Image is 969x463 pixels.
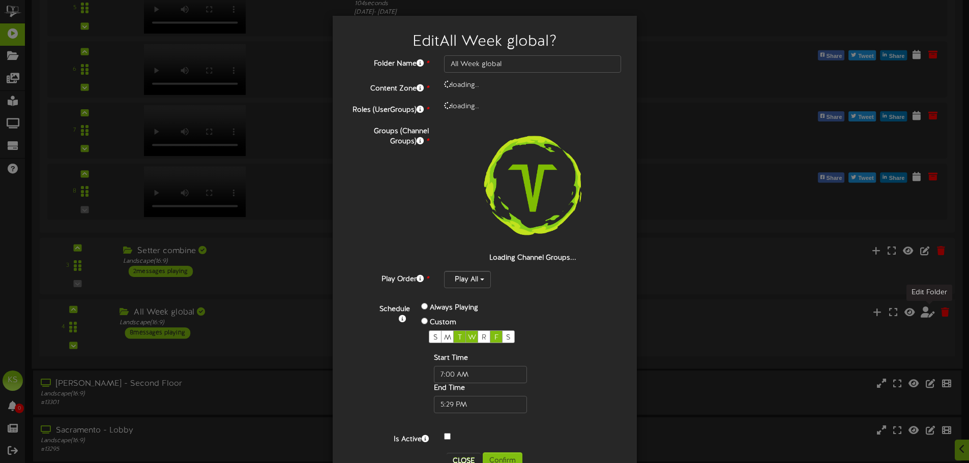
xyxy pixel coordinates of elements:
[468,334,476,342] span: W
[379,305,410,313] b: Schedule
[489,254,576,262] strong: Loading Channel Groups...
[433,334,437,342] span: S
[436,102,629,112] div: loading..
[340,431,436,445] label: Is Active
[506,334,510,342] span: S
[444,55,622,73] input: Folder Name
[340,80,436,94] label: Content Zone
[340,271,436,285] label: Play Order
[340,55,436,69] label: Folder Name
[430,303,478,313] label: Always Playing
[482,334,486,342] span: R
[434,353,468,363] label: Start Time
[458,334,462,342] span: T
[444,334,451,342] span: M
[340,123,436,147] label: Groups (Channel Groups)
[430,318,456,328] label: Custom
[494,334,498,342] span: F
[436,80,629,90] div: loading..
[348,34,622,50] h2: Edit All Week global ?
[434,383,465,393] label: End Time
[444,271,491,288] button: Play All
[467,123,598,253] img: loading-spinner-3.png
[340,102,436,115] label: Roles (UserGroups)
